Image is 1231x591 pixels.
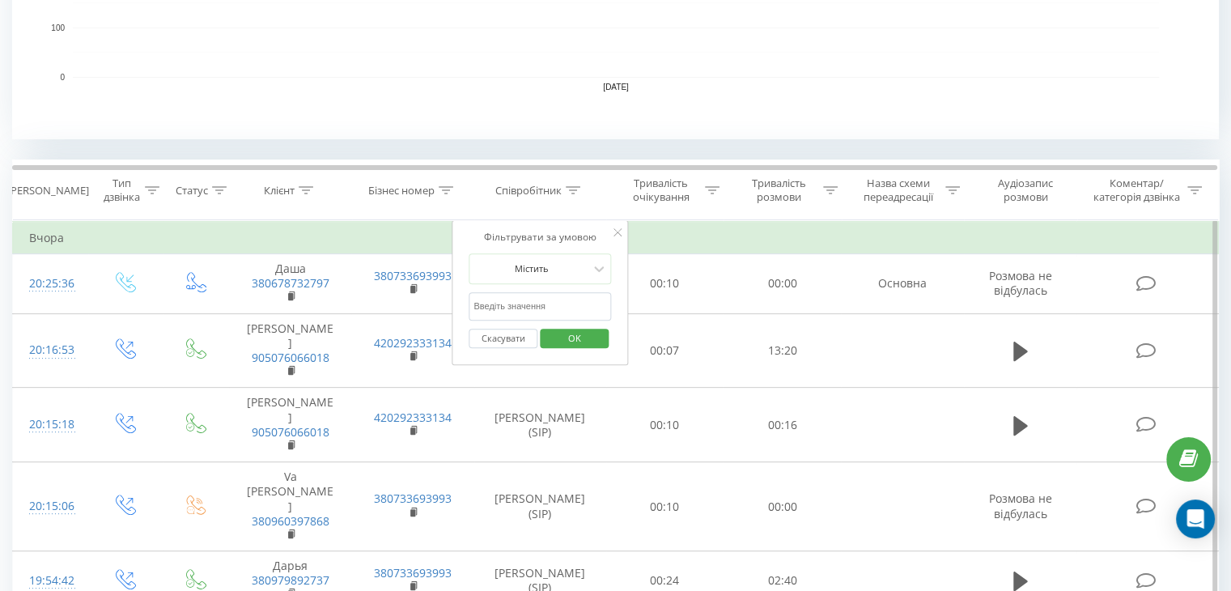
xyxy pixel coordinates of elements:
td: 00:07 [606,313,724,388]
a: 905076066018 [252,424,329,440]
a: 380960397868 [252,513,329,529]
td: [PERSON_NAME] (SIP) [474,462,606,551]
a: 380678732797 [252,275,329,291]
input: Введіть значення [469,292,611,321]
div: 20:15:18 [29,409,72,440]
td: Вчора [13,222,1219,254]
span: Розмова не відбулась [989,491,1052,521]
td: Va [PERSON_NAME] [229,462,351,551]
a: 380979892737 [252,572,329,588]
a: 380733693993 [374,565,452,580]
div: [PERSON_NAME] [7,184,89,198]
a: 380733693993 [374,491,452,506]
a: 380733693993 [374,268,452,283]
div: Тривалість очікування [621,176,702,204]
td: [PERSON_NAME] [229,313,351,388]
div: 20:25:36 [29,268,72,300]
div: Коментар/категорія дзвінка [1089,176,1183,204]
div: Бізнес номер [368,184,435,198]
span: Розмова не відбулась [989,268,1052,298]
td: Основна [841,254,963,314]
a: 420292333134 [374,335,452,351]
div: 20:15:06 [29,491,72,522]
td: [PERSON_NAME] [229,388,351,462]
text: 0 [60,73,65,82]
td: Даша [229,254,351,314]
div: Назва схеми переадресації [856,176,941,204]
a: 905076066018 [252,350,329,365]
td: 00:00 [724,254,841,314]
div: Клієнт [264,184,295,198]
div: Open Intercom Messenger [1176,500,1215,538]
div: 20:16:53 [29,334,72,366]
a: 420292333134 [374,410,452,425]
td: 00:16 [724,388,841,462]
div: Статус [176,184,208,198]
text: 100 [51,23,65,32]
div: Тип дзвінка [102,176,140,204]
div: Тривалість розмови [738,176,819,204]
td: 00:10 [606,388,724,462]
td: [PERSON_NAME] (SIP) [474,388,606,462]
button: Скасувати [469,329,537,349]
div: Співробітник [495,184,562,198]
text: [DATE] [603,83,629,91]
td: 00:10 [606,254,724,314]
td: 00:10 [606,462,724,551]
div: Фільтрувати за умовою [469,229,611,245]
td: 00:00 [724,462,841,551]
button: OK [540,329,609,349]
div: Аудіозапис розмови [978,176,1073,204]
span: OK [552,325,597,351]
td: 13:20 [724,313,841,388]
